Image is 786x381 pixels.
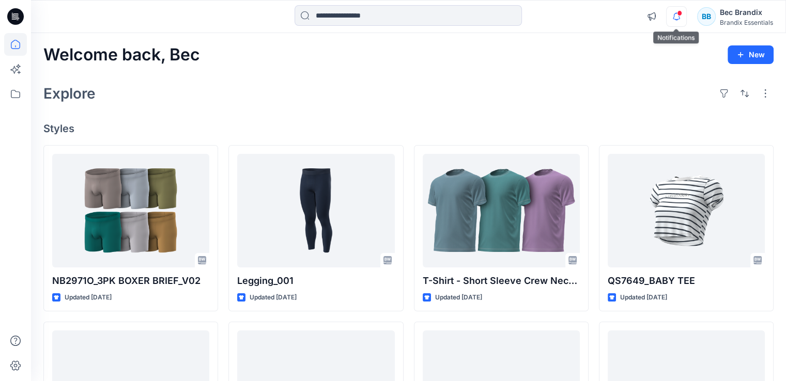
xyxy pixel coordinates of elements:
[620,292,667,303] p: Updated [DATE]
[52,274,209,288] p: NB2971O_3PK BOXER BRIEF_V02
[608,154,765,267] a: QS7649_BABY TEE
[43,85,96,102] h2: Explore
[65,292,112,303] p: Updated [DATE]
[720,6,773,19] div: Bec Brandix
[435,292,482,303] p: Updated [DATE]
[423,154,580,267] a: T-Shirt - Short Sleeve Crew Neck_M
[43,45,200,65] h2: Welcome back, Bec
[423,274,580,288] p: T-Shirt - Short Sleeve Crew Neck_M
[250,292,297,303] p: Updated [DATE]
[720,19,773,26] div: Brandix Essentials
[43,122,774,135] h4: Styles
[52,154,209,267] a: NB2971O_3PK BOXER BRIEF_V02
[608,274,765,288] p: QS7649_BABY TEE
[237,274,394,288] p: Legging_001
[237,154,394,267] a: Legging_001
[728,45,774,64] button: New
[697,7,716,26] div: BB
